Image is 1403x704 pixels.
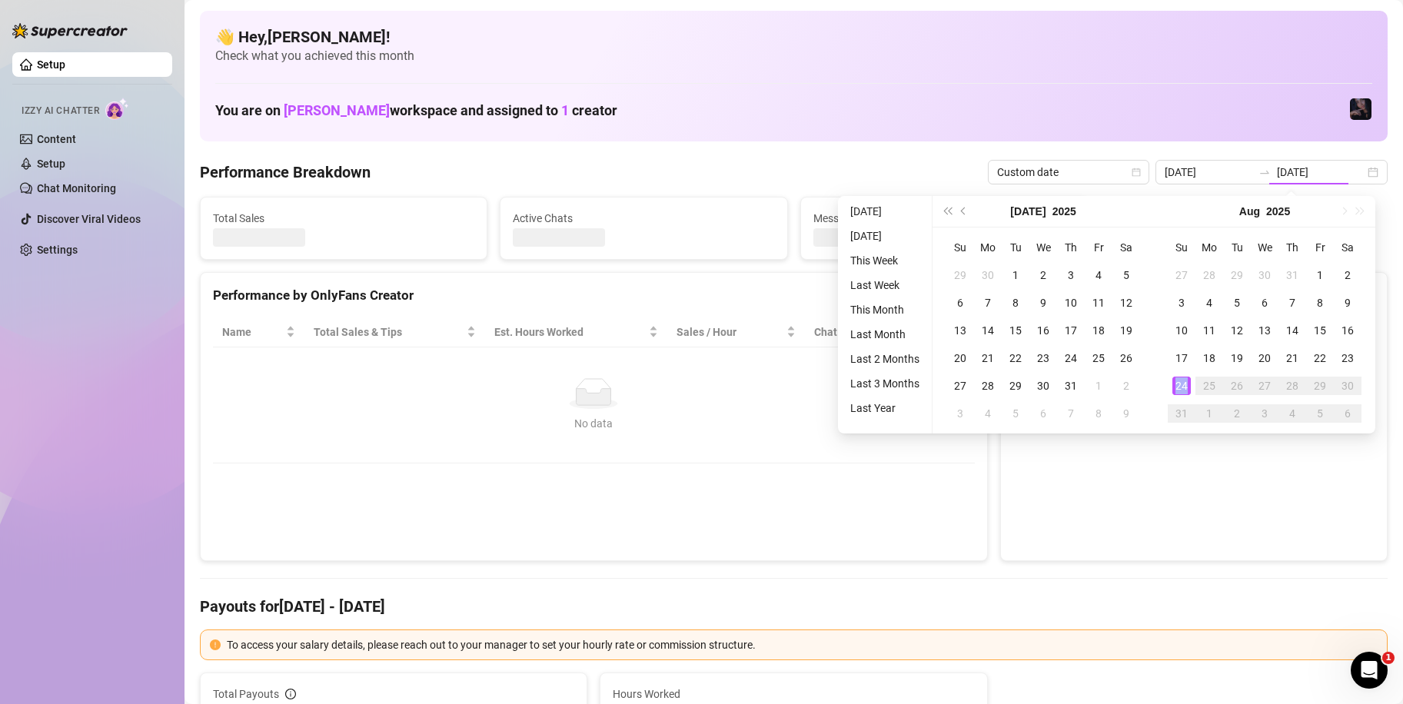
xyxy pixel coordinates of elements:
[37,133,76,145] a: Content
[210,639,221,650] span: exclamation-circle
[805,317,974,347] th: Chat Conversion
[613,686,974,702] span: Hours Worked
[22,104,99,118] span: Izzy AI Chatter
[37,158,65,170] a: Setup
[213,285,975,306] div: Performance by OnlyFans Creator
[228,415,959,432] div: No data
[1258,166,1271,178] span: to
[200,161,371,183] h4: Performance Breakdown
[37,182,116,194] a: Chat Monitoring
[37,244,78,256] a: Settings
[1350,98,1371,120] img: CYBERGIRL
[813,210,1075,227] span: Messages Sent
[814,324,953,340] span: Chat Conversion
[997,161,1140,184] span: Custom date
[561,102,569,118] span: 1
[1258,166,1271,178] span: swap-right
[213,210,474,227] span: Total Sales
[12,23,128,38] img: logo-BBDzfeDw.svg
[1277,164,1365,181] input: End date
[1132,168,1141,177] span: calendar
[314,324,464,340] span: Total Sales & Tips
[1351,652,1388,689] iframe: Intercom live chat
[215,26,1372,48] h4: 👋 Hey, [PERSON_NAME] !
[37,58,65,71] a: Setup
[1382,652,1395,664] span: 1
[1165,164,1252,181] input: Start date
[105,98,129,120] img: AI Chatter
[222,324,283,340] span: Name
[213,686,279,702] span: Total Payouts
[304,317,486,347] th: Total Sales & Tips
[284,102,390,118] span: [PERSON_NAME]
[1013,285,1375,306] div: Sales by OnlyFans Creator
[513,210,774,227] span: Active Chats
[227,636,1378,653] div: To access your salary details, please reach out to your manager to set your hourly rate or commis...
[215,102,617,119] h1: You are on workspace and assigned to creator
[494,324,646,340] div: Est. Hours Worked
[285,689,296,699] span: info-circle
[215,48,1372,65] span: Check what you achieved this month
[213,317,304,347] th: Name
[667,317,805,347] th: Sales / Hour
[200,596,1388,617] h4: Payouts for [DATE] - [DATE]
[37,213,141,225] a: Discover Viral Videos
[677,324,783,340] span: Sales / Hour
